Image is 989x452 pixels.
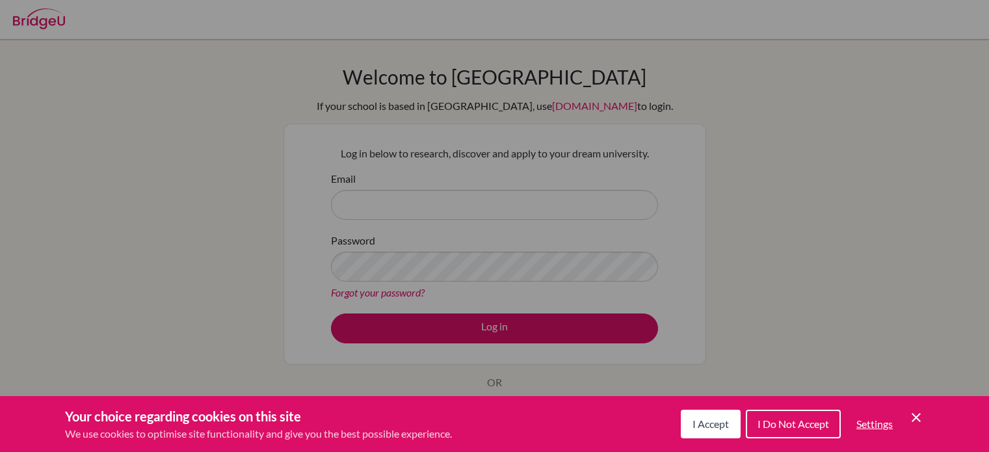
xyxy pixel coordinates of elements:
button: I Do Not Accept [746,410,841,438]
span: I Accept [692,418,729,430]
p: We use cookies to optimise site functionality and give you the best possible experience. [65,426,452,442]
h3: Your choice regarding cookies on this site [65,406,452,426]
button: I Accept [681,410,741,438]
span: Settings [856,418,893,430]
button: Settings [846,411,903,437]
button: Save and close [908,410,924,425]
span: I Do Not Accept [758,418,829,430]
